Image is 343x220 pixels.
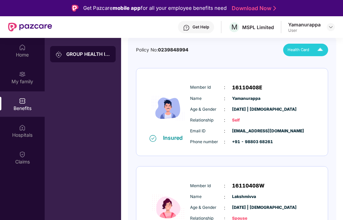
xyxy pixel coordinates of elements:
div: Insured [163,134,187,141]
img: svg+xml;base64,PHN2ZyBpZD0iRHJvcGRvd24tMzJ4MzIiIHhtbG5zPSJodHRwOi8vd3d3LnczLm9yZy8yMDAwL3N2ZyIgd2... [328,24,334,30]
span: +91 - 98803 68261 [232,139,266,145]
img: svg+xml;base64,PHN2ZyBpZD0iSGVscC0zMngzMiIgeG1sbnM9Imh0dHA6Ly93d3cudzMub3JnLzIwMDAvc3ZnIiB3aWR0aD... [183,24,190,31]
img: svg+xml;base64,PHN2ZyBpZD0iQ2xhaW0iIHhtbG5zPSJodHRwOi8vd3d3LnczLm9yZy8yMDAwL3N2ZyIgd2lkdGg9IjIwIi... [19,151,26,158]
button: Health Card [283,44,328,56]
span: [EMAIL_ADDRESS][DOMAIN_NAME] [232,128,266,134]
img: icon [148,82,188,134]
div: Yamanurappa [288,21,321,28]
span: : [224,182,225,190]
img: Logo [72,5,78,12]
img: Icuh8uwCUCF+XjCZyLQsAKiDCM9HiE6CMYmKQaPGkZKaA32CAAACiQcFBJY0IsAAAAASUVORK5CYII= [314,44,326,56]
span: Member Id [190,183,224,189]
span: : [224,127,225,135]
span: 0239848994 [158,47,188,52]
img: svg+xml;base64,PHN2ZyB3aWR0aD0iMjAiIGhlaWdodD0iMjAiIHZpZXdCb3g9IjAgMCAyMCAyMCIgZmlsbD0ibm9uZSIgeG... [19,71,26,78]
span: : [224,116,225,124]
span: : [224,204,225,212]
div: MSPL Limited [242,24,274,30]
span: : [224,193,225,201]
img: svg+xml;base64,PHN2ZyB3aWR0aD0iMjAiIGhlaWdodD0iMjAiIHZpZXdCb3g9IjAgMCAyMCAyMCIgZmlsbD0ibm9uZSIgeG... [55,51,62,58]
a: Download Now [232,5,274,12]
img: svg+xml;base64,PHN2ZyBpZD0iSG9zcGl0YWxzIiB4bWxucz0iaHR0cDovL3d3dy53My5vcmcvMjAwMC9zdmciIHdpZHRoPS... [19,124,26,131]
span: Age & Gender [190,106,224,113]
img: New Pazcare Logo [8,23,52,31]
div: Get Help [192,24,209,30]
span: Lakshmivva [232,194,266,200]
span: Relationship [190,117,224,124]
span: [DATE] | [DEMOGRAPHIC_DATA] [232,106,266,113]
span: [DATE] | [DEMOGRAPHIC_DATA] [232,204,266,211]
span: Email ID [190,128,224,134]
strong: mobile app [113,5,141,11]
span: Yamanurappa [232,95,266,102]
span: : [224,95,225,102]
img: svg+xml;base64,PHN2ZyBpZD0iSG9tZSIgeG1sbnM9Imh0dHA6Ly93d3cudzMub3JnLzIwMDAvc3ZnIiB3aWR0aD0iMjAiIG... [19,44,26,51]
span: Member Id [190,84,224,91]
div: GROUP HEALTH INSURANCE [66,51,110,58]
img: svg+xml;base64,PHN2ZyBpZD0iQmVuZWZpdHMiIHhtbG5zPSJodHRwOi8vd3d3LnczLm9yZy8yMDAwL3N2ZyIgd2lkdGg9Ij... [19,97,26,104]
span: Name [190,95,224,102]
img: svg+xml;base64,PHN2ZyB4bWxucz0iaHR0cDovL3d3dy53My5vcmcvMjAwMC9zdmciIHdpZHRoPSIxNiIgaGVpZ2h0PSIxNi... [150,135,156,142]
span: Self [232,117,266,124]
div: Get Pazcare for all your employee benefits need [83,4,227,12]
div: Policy No: [136,46,188,53]
span: : [224,138,225,146]
span: Health Card [288,47,309,53]
div: User [288,28,321,33]
span: Name [190,194,224,200]
span: 16110408E [232,84,262,92]
span: M [231,23,237,31]
img: Stroke [273,5,276,12]
span: 16110408W [232,182,265,190]
span: Phone number [190,139,224,145]
span: : [224,84,225,91]
span: : [224,106,225,113]
span: Age & Gender [190,204,224,211]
